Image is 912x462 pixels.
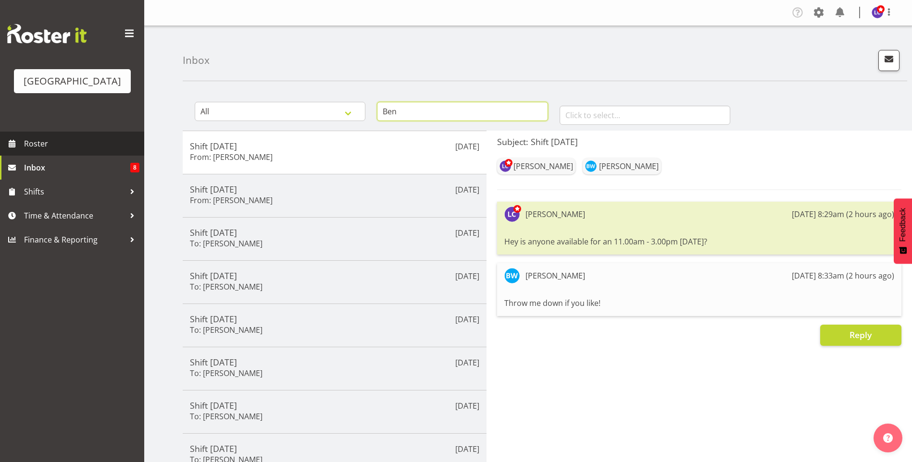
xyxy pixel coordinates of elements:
h6: To: [PERSON_NAME] [190,282,262,292]
span: Roster [24,136,139,151]
div: [GEOGRAPHIC_DATA] [24,74,121,88]
button: Feedback - Show survey [894,198,912,264]
p: [DATE] [455,141,479,152]
h6: To: [PERSON_NAME] [190,368,262,378]
h5: Shift [DATE] [190,141,479,151]
span: Shifts [24,184,125,199]
h5: Shift [DATE] [190,443,479,454]
div: Hey is anyone available for an 11.00am - 3.00pm [DATE]? [504,233,894,250]
h5: Shift [DATE] [190,400,479,411]
h5: Shift [DATE] [190,270,479,281]
h6: To: [PERSON_NAME] [190,239,262,248]
div: [PERSON_NAME] [599,160,659,172]
span: Reply [850,329,872,340]
h5: Shift [DATE] [190,227,479,238]
h5: Shift [DATE] [190,184,479,195]
p: [DATE] [455,357,479,368]
div: Throw me down if you like! [504,295,894,311]
div: [DATE] 8:29am (2 hours ago) [792,208,894,220]
h6: From: [PERSON_NAME] [190,152,273,162]
div: [PERSON_NAME] [525,208,585,220]
span: 8 [130,163,139,172]
input: Search [377,102,548,121]
h4: Inbox [183,55,210,66]
img: Rosterit website logo [7,24,87,43]
p: [DATE] [455,184,479,195]
span: Inbox [24,160,130,175]
h6: To: [PERSON_NAME] [190,412,262,421]
span: Feedback [899,208,907,242]
img: laurie-cook11580.jpg [872,7,883,18]
div: [DATE] 8:33am (2 hours ago) [792,270,894,281]
h5: Subject: Shift [DATE] [497,136,901,147]
p: [DATE] [455,270,479,282]
p: [DATE] [455,314,479,325]
h5: Shift [DATE] [190,357,479,367]
div: [PERSON_NAME] [513,160,573,172]
img: ben-wyatt11894.jpg [585,160,597,172]
h6: From: [PERSON_NAME] [190,195,273,205]
p: [DATE] [455,400,479,412]
img: laurie-cook11580.jpg [500,160,511,172]
h5: Shift [DATE] [190,314,479,324]
h6: To: [PERSON_NAME] [190,325,262,335]
span: Time & Attendance [24,208,125,223]
img: help-xxl-2.png [883,433,893,443]
input: Click to select... [560,106,730,125]
button: Reply [820,325,901,346]
div: [PERSON_NAME] [525,270,585,281]
p: [DATE] [455,227,479,239]
img: ben-wyatt11894.jpg [504,268,520,283]
img: laurie-cook11580.jpg [504,207,520,222]
p: [DATE] [455,443,479,455]
span: Finance & Reporting [24,232,125,247]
